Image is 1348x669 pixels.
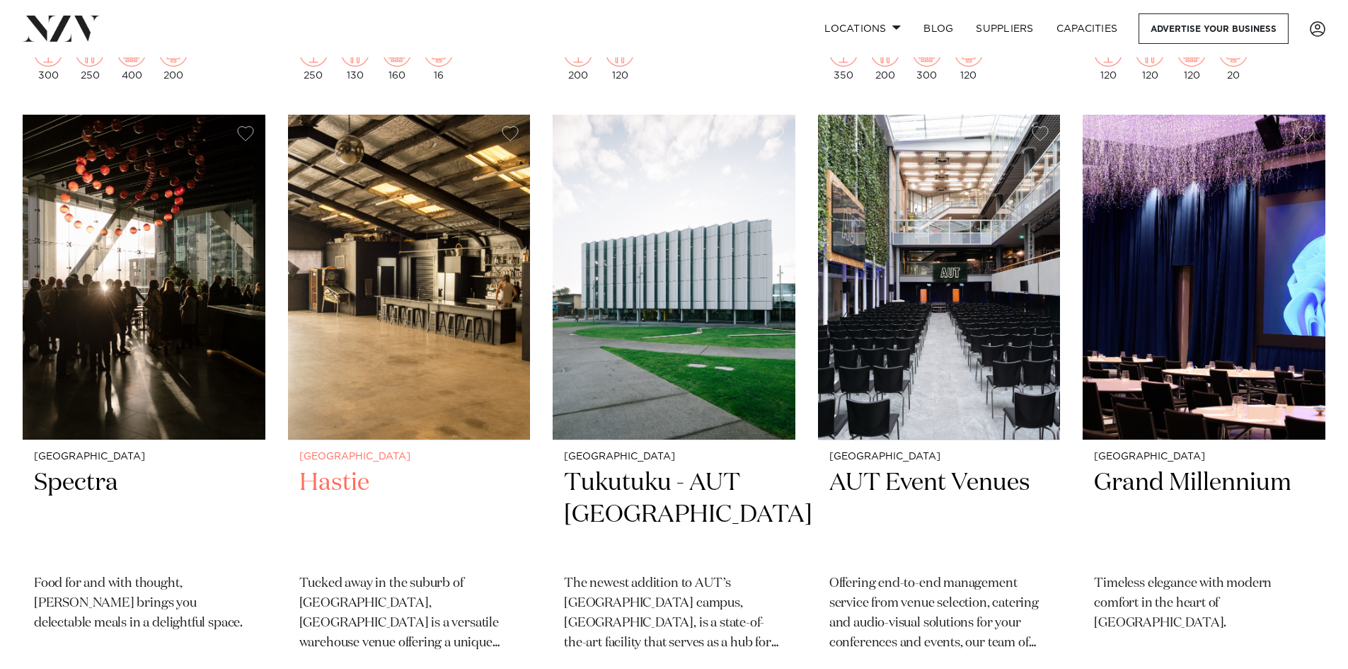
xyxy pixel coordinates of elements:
small: [GEOGRAPHIC_DATA] [1094,452,1314,462]
div: 250 [299,38,328,81]
div: 120 [606,38,634,81]
small: [GEOGRAPHIC_DATA] [34,452,254,462]
a: Capacities [1045,13,1129,44]
div: 250 [76,38,104,81]
h2: Grand Millennium [1094,467,1314,563]
a: Locations [813,13,912,44]
p: Offering end-to-end management service from venue selection, catering and audio-visual solutions ... [829,574,1049,653]
div: 400 [117,38,146,81]
div: 160 [383,38,411,81]
small: [GEOGRAPHIC_DATA] [299,452,519,462]
h2: Tukutuku - AUT [GEOGRAPHIC_DATA] [564,467,784,563]
p: Tucked away in the suburb of [GEOGRAPHIC_DATA], [GEOGRAPHIC_DATA] is a versatile warehouse venue ... [299,574,519,653]
div: 300 [913,38,941,81]
div: 20 [1219,38,1248,81]
div: 200 [159,38,188,81]
p: Food for and with thought, [PERSON_NAME] brings you delectable meals in a delightful space. [34,574,254,634]
div: 350 [829,38,858,81]
div: 120 [1094,38,1122,81]
div: 300 [34,38,62,81]
h2: Hastie [299,467,519,563]
a: SUPPLIERS [964,13,1044,44]
div: 200 [564,38,592,81]
div: 200 [871,38,899,81]
div: 120 [1177,38,1206,81]
h2: Spectra [34,467,254,563]
div: 120 [1136,38,1164,81]
div: 120 [955,38,983,81]
a: BLOG [912,13,964,44]
small: [GEOGRAPHIC_DATA] [829,452,1049,462]
a: Advertise your business [1139,13,1289,44]
p: Timeless elegance with modern comfort in the heart of [GEOGRAPHIC_DATA]. [1094,574,1314,634]
h2: AUT Event Venues [829,467,1049,563]
div: 16 [425,38,453,81]
small: [GEOGRAPHIC_DATA] [564,452,784,462]
p: The newest addition to AUT’s [GEOGRAPHIC_DATA] campus, [GEOGRAPHIC_DATA], is a state-of-the-art f... [564,574,784,653]
img: nzv-logo.png [23,16,100,41]
div: 130 [341,38,369,81]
